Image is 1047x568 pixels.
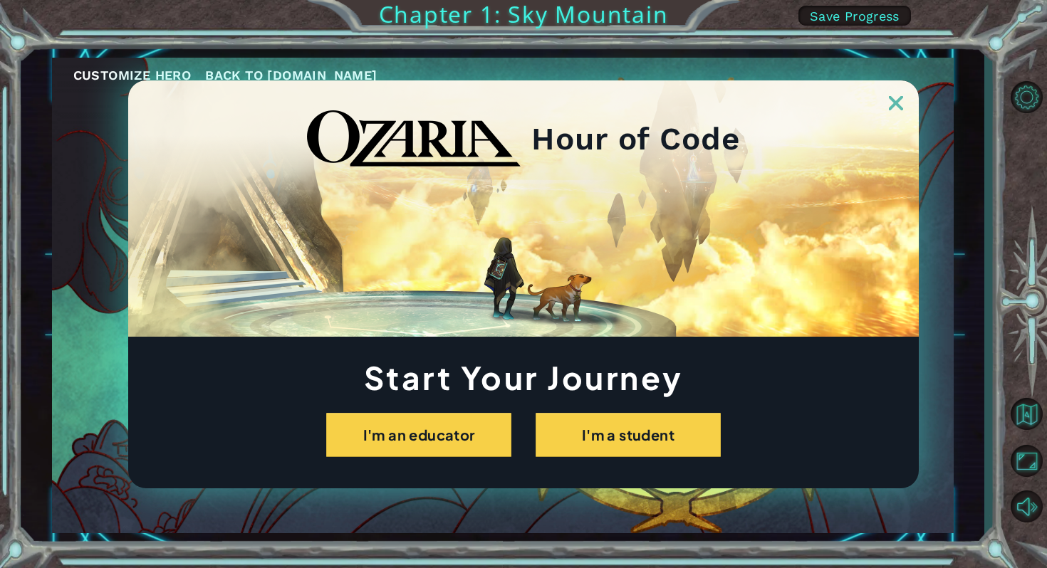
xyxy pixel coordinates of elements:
[128,363,919,391] h1: Start Your Journey
[307,110,521,167] img: blackOzariaWordmark.png
[889,96,903,110] img: ExitButton_Dusk.png
[536,413,721,457] button: I'm a student
[531,125,740,152] h2: Hour of Code
[326,413,511,457] button: I'm an educator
